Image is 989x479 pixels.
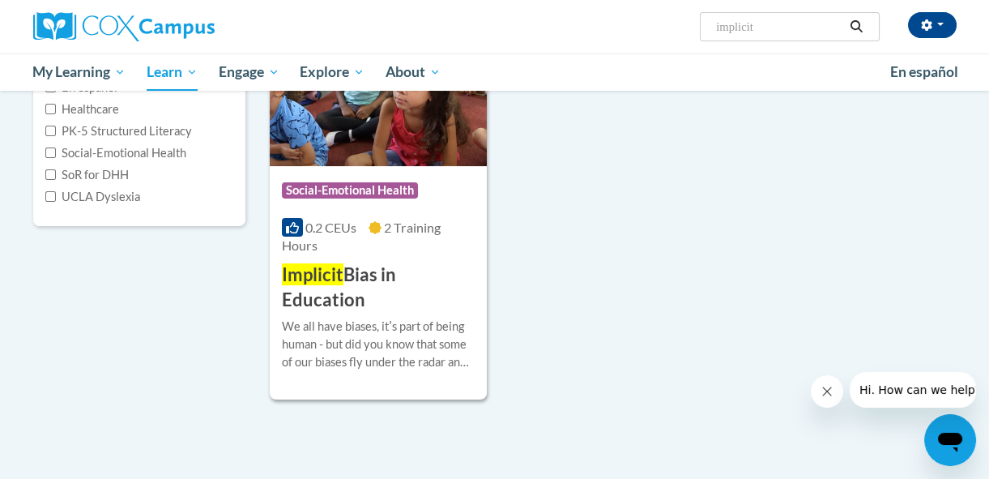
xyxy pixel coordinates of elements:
label: Healthcare [45,101,119,118]
span: About [386,62,441,82]
input: Checkbox for Options [45,169,56,180]
div: We all have biases, itʹs part of being human - but did you know that some of our biases fly under... [282,318,475,371]
span: 0.2 CEUs [305,220,356,235]
iframe: Button to launch messaging window [924,414,976,466]
a: About [375,53,451,91]
input: Checkbox for Options [45,191,56,202]
label: UCLA Dyslexia [45,188,140,206]
iframe: Message from company [850,372,976,408]
span: Implicit [282,263,343,285]
span: Learn [147,62,198,82]
label: SoR for DHH [45,166,129,184]
button: Account Settings [908,12,957,38]
a: En español [880,55,969,89]
span: My Learning [32,62,126,82]
h3: Bias in Education [282,263,475,313]
a: Learn [136,53,208,91]
a: Engage [208,53,290,91]
a: Explore [289,53,375,91]
span: Social-Emotional Health [282,182,418,199]
span: Engage [219,62,279,82]
label: Social-Emotional Health [45,144,186,162]
span: Explore [300,62,364,82]
input: Checkbox for Options [45,104,56,114]
label: PK-5 Structured Literacy [45,122,192,140]
div: Main menu [21,53,969,91]
img: Cox Campus [33,12,215,41]
iframe: Close message [811,375,843,408]
input: Checkbox for Options [45,148,56,158]
a: Course LogoSocial-Emotional Health0.2 CEUs2 Training Hours ImplicitBias in EducationWe all have b... [270,1,487,400]
button: Search [844,17,868,36]
span: En español [890,63,958,80]
input: Search Courses [714,17,844,36]
a: Cox Campus [33,12,325,41]
input: Checkbox for Options [45,126,56,136]
span: Hi. How can we help? [10,11,131,24]
span: 2 Training Hours [282,220,441,253]
a: My Learning [23,53,137,91]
